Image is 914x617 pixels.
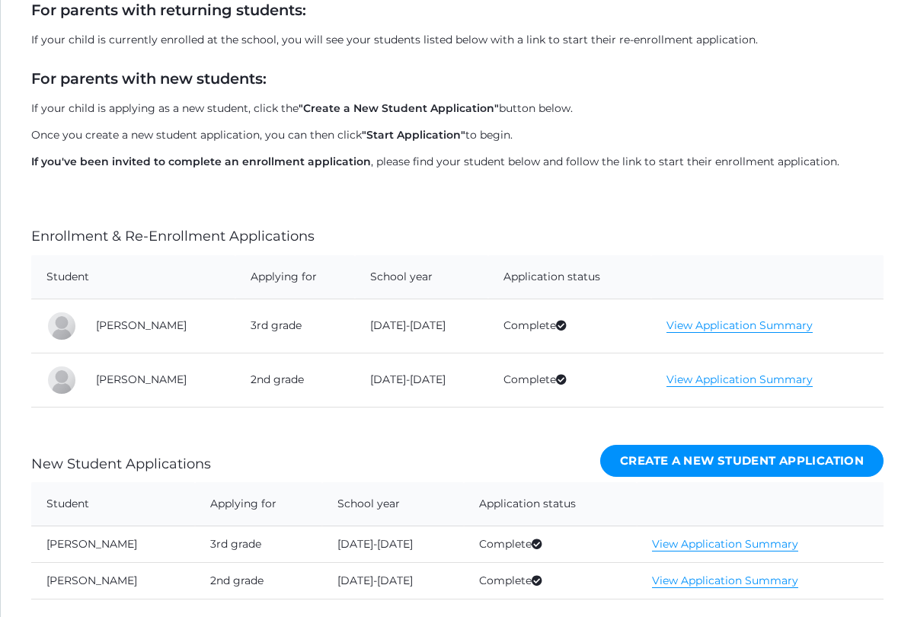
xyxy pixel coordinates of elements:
td: [DATE]-[DATE] [322,563,463,599]
a: View Application Summary [666,318,813,333]
p: If your child is currently enrolled at the school, you will see your students listed below with a... [31,32,884,48]
th: Applying for [195,482,322,526]
td: 2nd grade [235,353,356,407]
td: Complete [464,563,637,599]
p: If your child is applying as a new student, click the button below. [31,101,884,117]
a: View Application Summary [652,537,798,551]
td: [PERSON_NAME] [31,526,195,563]
th: Student [31,255,235,299]
td: 3rd grade [195,526,322,563]
th: Applying for [235,255,356,299]
td: [PERSON_NAME] [31,563,195,599]
td: [DATE]-[DATE] [355,299,487,353]
a: View Application Summary [666,372,813,387]
td: Complete [464,526,637,563]
p: , please find your student below and follow the link to start their enrollment application. [31,154,884,170]
td: Complete [488,299,651,353]
th: Student [31,482,195,526]
td: [PERSON_NAME] [81,353,235,407]
th: Application status [488,255,651,299]
td: [DATE]-[DATE] [322,526,463,563]
div: Ezekiel Dinwiddie [46,311,77,341]
th: Application status [464,482,637,526]
td: 2nd grade [195,563,322,599]
strong: For parents with returning students: [31,1,306,19]
h4: Enrollment & Re-Enrollment Applications [31,229,315,245]
td: 3rd grade [235,299,356,353]
td: [DATE]-[DATE] [355,353,487,407]
th: School year [322,482,463,526]
h4: New Student Applications [31,457,211,472]
a: Create a New Student Application [600,445,884,478]
strong: If you've been invited to complete an enrollment application [31,155,371,168]
th: School year [355,255,487,299]
td: Complete [488,353,651,407]
div: Zoey Dinwiddie [46,365,77,395]
strong: For parents with new students: [31,69,267,88]
p: Once you create a new student application, you can then click to begin. [31,127,884,143]
a: View Application Summary [652,574,798,588]
td: [PERSON_NAME] [81,299,235,353]
strong: "Start Application" [362,128,465,142]
strong: "Create a New Student Application" [299,101,499,115]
